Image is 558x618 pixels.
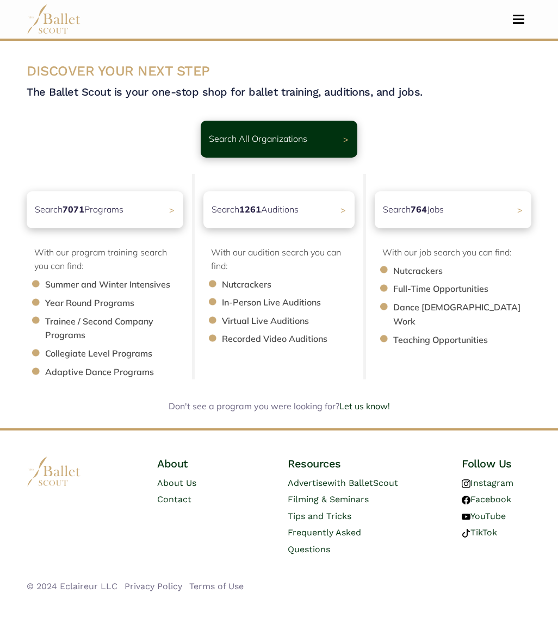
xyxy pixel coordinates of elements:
[34,246,183,273] p: With our program training search you can find:
[393,264,542,278] li: Nutcrackers
[222,332,365,346] li: Recorded Video Auditions
[462,496,470,504] img: facebook logo
[288,478,398,488] a: Advertisewith BalletScout
[189,581,244,591] a: Terms of Use
[157,457,227,471] h4: About
[462,527,497,538] a: TikTok
[27,63,531,80] h3: DISCOVER YOUR NEXT STEP
[211,246,355,273] p: With our audition search you can find:
[393,282,542,296] li: Full-Time Opportunities
[45,315,194,342] li: Trainee / Second Company Programs
[462,513,470,521] img: youtube logo
[393,333,542,347] li: Teaching Opportunities
[462,457,531,471] h4: Follow Us
[222,278,365,292] li: Nutcrackers
[343,134,349,145] span: >
[63,204,84,215] b: 7071
[393,301,542,328] li: Dance [DEMOGRAPHIC_DATA] Work
[462,494,511,504] a: Facebook
[288,511,351,521] a: Tips and Tricks
[411,204,427,215] b: 764
[203,191,355,228] a: Search1261Auditions>
[35,203,123,217] p: Search Programs
[27,191,183,228] a: Search7071Programs >
[288,527,361,554] a: Frequently Asked Questions
[462,478,513,488] a: Instagram
[288,494,369,504] a: Filming & Seminars
[125,581,182,591] a: Privacy Policy
[201,121,357,158] a: Search All Organizations >
[506,14,531,24] button: Toggle navigation
[45,347,194,361] li: Collegiate Level Programs
[462,479,470,488] img: instagram logo
[375,191,531,228] a: Search764Jobs >
[45,296,194,310] li: Year Round Programs
[340,204,346,215] span: >
[239,204,261,215] b: 1261
[383,203,444,217] p: Search Jobs
[327,478,398,488] span: with BalletScout
[45,365,194,379] li: Adaptive Dance Programs
[157,494,191,504] a: Contact
[209,132,307,146] p: Search All Organizations
[382,246,531,260] p: With our job search you can find:
[169,204,175,215] span: >
[212,203,299,217] p: Search Auditions
[27,85,531,99] h4: The Ballet Scout is your one-stop shop for ballet training, auditions, and jobs.
[462,529,470,538] img: tiktok logo
[157,478,196,488] a: About Us
[222,314,365,328] li: Virtual Live Auditions
[45,278,194,292] li: Summer and Winter Intensives
[517,204,523,215] span: >
[27,457,81,486] img: logo
[77,399,481,414] div: Don't see a program you were looking for?
[222,296,365,310] li: In-Person Live Auditions
[339,401,390,411] a: Let us know!
[462,511,506,521] a: YouTube
[288,457,401,471] h4: Resources
[27,579,117,594] li: © 2024 Eclaireur LLC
